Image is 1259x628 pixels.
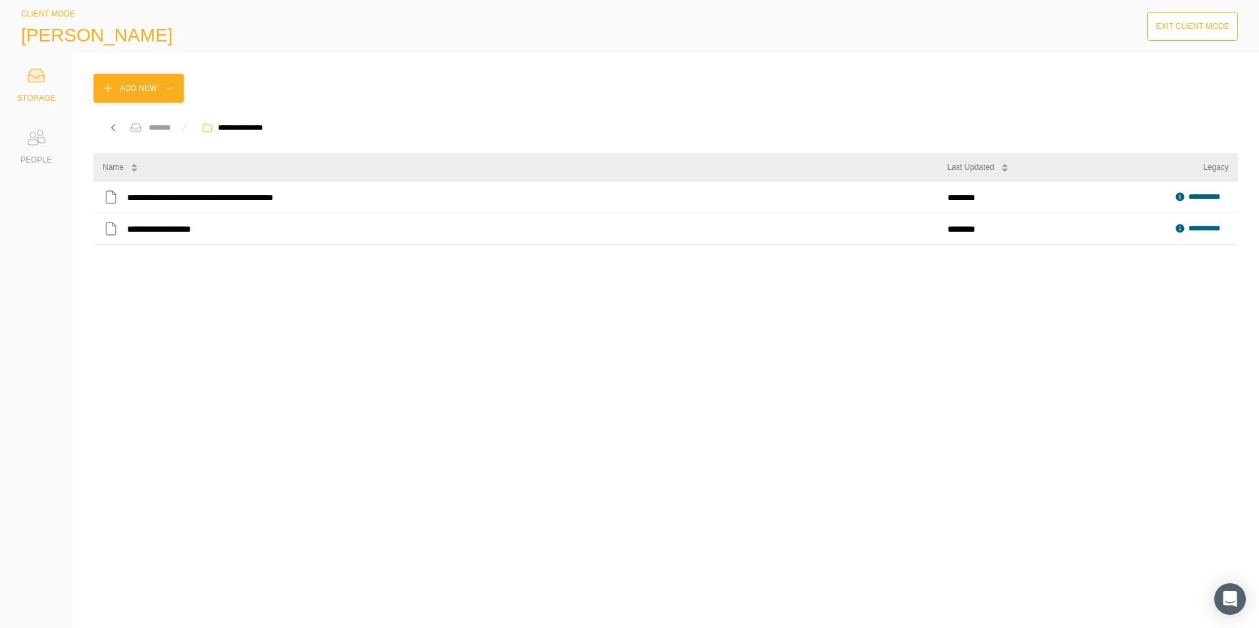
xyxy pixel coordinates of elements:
[1147,12,1238,41] button: Exit Client Mode
[1203,161,1229,174] div: Legacy
[21,9,75,18] span: CLIENT MODE
[1214,583,1246,615] div: Open Intercom Messenger
[120,82,157,95] div: Add New
[21,25,173,46] span: [PERSON_NAME]
[103,161,124,174] div: Name
[94,74,184,103] button: Add New
[17,92,55,105] div: STORAGE
[948,161,994,174] div: Last Updated
[1156,20,1229,33] div: Exit Client Mode
[20,153,52,167] div: PEOPLE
